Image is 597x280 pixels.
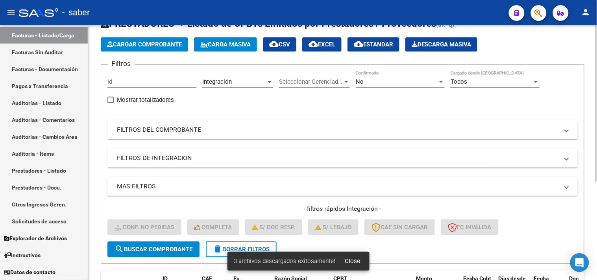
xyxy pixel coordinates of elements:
[245,219,303,235] button: S/ Doc Resp.
[4,234,67,243] span: Explorador de Archivos
[202,78,232,85] span: Integración
[101,37,188,52] button: Cargar Comprobante
[263,37,296,52] button: CSV
[372,224,428,231] span: CAE SIN CARGAR
[338,254,366,268] button: Close
[117,154,559,162] mat-panel-title: FILTROS DE INTEGRACION
[4,251,41,260] span: Instructivos
[206,241,277,257] button: Borrar Filtros
[107,41,182,48] span: Cargar Comprobante
[448,224,492,231] span: FC Inválida
[405,37,477,52] button: Descarga Masiva
[347,37,399,52] button: Estandar
[405,37,477,52] app-download-masive: Descarga masiva de comprobantes (adjuntos)
[252,224,296,231] span: S/ Doc Resp.
[364,219,435,235] button: CAE SIN CARGAR
[107,120,578,139] mat-expansion-panel-header: FILTROS DEL COMPROBANTE
[200,41,251,48] span: Carga Masiva
[354,41,393,48] span: Estandar
[213,244,222,254] mat-icon: delete
[194,224,232,231] span: Completa
[279,78,343,85] span: Seleccionar Gerenciador
[356,78,364,85] span: No
[302,37,342,52] button: EXCEL
[62,4,90,21] span: - saber
[115,224,174,231] span: Conf. no pedidas
[115,246,192,253] span: Buscar Comprobante
[117,95,174,105] span: Mostrar totalizadores
[194,37,257,52] button: Carga Masiva
[269,39,279,49] mat-icon: cloud_download
[315,224,351,231] span: S/ legajo
[234,257,335,265] span: 3 archivos descargados exitosamente!
[570,253,589,272] div: Open Intercom Messenger
[115,244,124,254] mat-icon: search
[4,268,55,276] span: Datos de contacto
[117,125,559,134] mat-panel-title: FILTROS DEL COMPROBANTE
[581,7,591,17] mat-icon: person
[354,39,363,49] mat-icon: cloud_download
[107,204,578,213] h4: - filtros rápidos Integración -
[107,177,578,196] mat-expansion-panel-header: MAS FILTROS
[345,258,360,265] span: Close
[107,58,135,69] h3: Filtros
[441,219,499,235] button: FC Inválida
[309,41,335,48] span: EXCEL
[308,219,359,235] button: S/ legajo
[412,41,471,48] span: Descarga Masiva
[451,78,467,85] span: Todos
[6,7,16,17] mat-icon: menu
[269,41,290,48] span: CSV
[107,219,181,235] button: Conf. no pedidas
[107,149,578,168] mat-expansion-panel-header: FILTROS DE INTEGRACION
[107,241,200,257] button: Buscar Comprobante
[309,39,318,49] mat-icon: cloud_download
[213,246,270,253] span: Borrar Filtros
[117,182,559,191] mat-panel-title: MAS FILTROS
[187,219,239,235] button: Completa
